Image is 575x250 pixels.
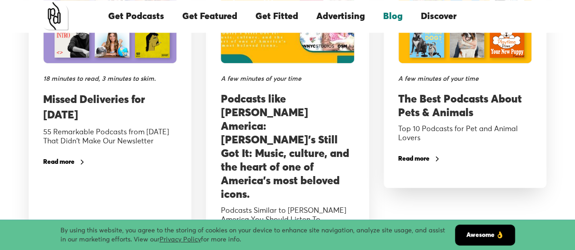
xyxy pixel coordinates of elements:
h3: Podcasts like [PERSON_NAME] America: [PERSON_NAME]'s Still Got It: Music, culture, and the heart ... [220,93,354,201]
div: Top 10 Podcasts for Pet and Animal Lovers [398,124,532,142]
a: Blog [374,1,412,32]
div: A few minutes of your time [398,74,532,83]
div: Read more [398,156,430,162]
h3: The Best Podcasts About Pets & Animals [398,93,532,120]
div: Podcasts Similar to [PERSON_NAME] America You Should Listen To [220,206,354,224]
div: 55 Remarkable Podcasts from [DATE] That Didn't Make Our Newsletter [43,127,177,146]
div: By using this website, you agree to the storing of cookies on your device to enhance site navigat... [60,226,455,244]
img: tab_keywords_by_traffic_grey.svg [92,53,99,60]
a: Advertising [307,1,374,32]
a: home [40,2,69,30]
a: Get Fitted [246,1,307,32]
a: Privacy Policy [160,236,201,243]
h3: Missed Deliveries for [DATE] [43,93,177,123]
div: Keywords by Traffic [102,54,150,59]
a: Get Featured [173,1,246,32]
img: tab_domain_overview_orange.svg [26,53,34,60]
div: Domain: [DOMAIN_NAME] [24,24,100,31]
div: Read more [43,159,75,165]
div: A few minutes of your time [220,74,354,83]
a: Get Podcasts [99,1,173,32]
a: Awesome 👌 [455,225,515,245]
img: website_grey.svg [15,24,22,31]
div: 18 minutes to read, 3 minutes to skim. [43,74,177,83]
div: Domain Overview [36,54,81,59]
img: logo_orange.svg [15,15,22,22]
div: v 4.0.25 [25,15,45,22]
a: Discover [412,1,465,32]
